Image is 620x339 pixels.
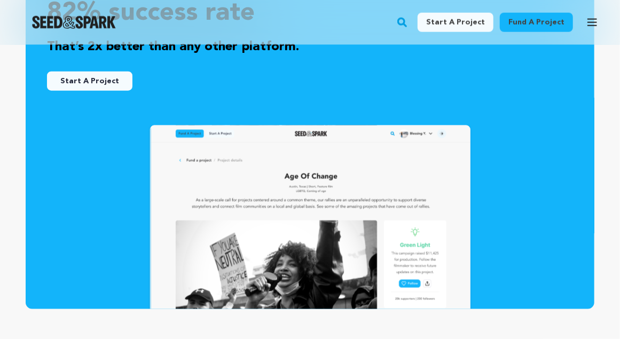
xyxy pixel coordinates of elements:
a: Fund a project [500,13,573,32]
a: Seed&Spark Homepage [32,16,116,29]
a: Start A Project [47,72,132,91]
p: That’s 2x better than any other platform. [47,37,573,57]
img: Seed&Spark Logo Dark Mode [32,16,116,29]
a: Start a project [418,13,493,32]
img: seedandspark project details screen [148,125,473,309]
